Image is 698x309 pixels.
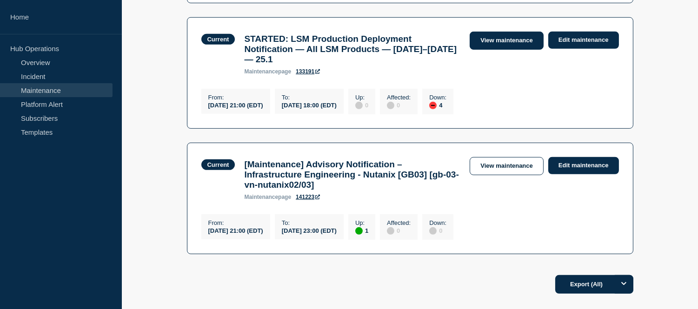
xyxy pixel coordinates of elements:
[207,161,229,168] div: Current
[296,68,320,75] a: 133191
[355,226,368,235] div: 1
[387,102,394,109] div: disabled
[244,68,278,75] span: maintenance
[615,275,633,294] button: Options
[355,94,368,101] p: Up :
[548,32,619,49] a: Edit maintenance
[429,102,437,109] div: down
[282,94,337,101] p: To :
[429,219,446,226] p: Down :
[387,227,394,235] div: disabled
[355,219,368,226] p: Up :
[244,34,460,65] h3: STARTED: LSM Production Deployment Notification — All LSM Products — [DATE]–[DATE] — 25.1
[208,219,263,226] p: From :
[355,227,363,235] div: up
[355,101,368,109] div: 0
[429,101,446,109] div: 4
[282,226,337,234] div: [DATE] 23:00 (EDT)
[207,36,229,43] div: Current
[429,94,446,101] p: Down :
[470,32,543,50] a: View maintenance
[208,101,263,109] div: [DATE] 21:00 (EDT)
[244,159,460,190] h3: [Maintenance] Advisory Notification – Infrastructure Engineering - Nutanix [GB03] [gb-03-vn-nutan...
[429,227,437,235] div: disabled
[387,219,411,226] p: Affected :
[548,157,619,174] a: Edit maintenance
[555,275,633,294] button: Export (All)
[470,157,543,175] a: View maintenance
[208,94,263,101] p: From :
[282,219,337,226] p: To :
[387,226,411,235] div: 0
[296,194,320,200] a: 141223
[387,101,411,109] div: 0
[244,68,291,75] p: page
[244,194,278,200] span: maintenance
[355,102,363,109] div: disabled
[387,94,411,101] p: Affected :
[282,101,337,109] div: [DATE] 18:00 (EDT)
[244,194,291,200] p: page
[429,226,446,235] div: 0
[208,226,263,234] div: [DATE] 21:00 (EDT)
